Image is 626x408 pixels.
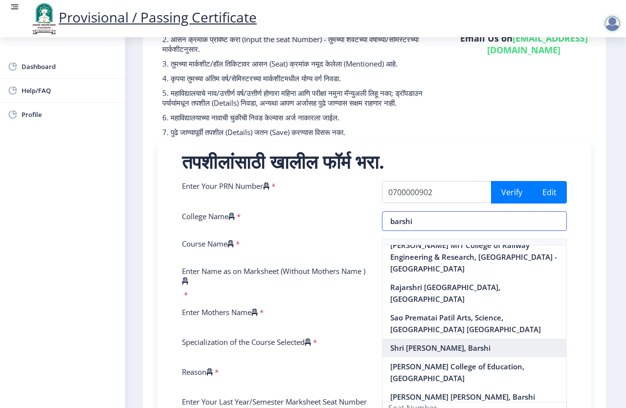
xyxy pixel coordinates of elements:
[22,85,117,96] span: Help/FAQ
[382,236,567,278] nb-option: [PERSON_NAME] MIT College of Railway Engineering & Research, [GEOGRAPHIC_DATA] - [GEOGRAPHIC_DATA]
[491,181,533,204] button: Verify
[162,34,437,54] p: 2. आसन क्रमांक प्रविष्ट करा (Input the seat Number) - तुमच्या शेवटच्या वर्षाच्या/सेमिस्टरच्या मार...
[382,357,567,387] nb-option: [PERSON_NAME] College of Education, [GEOGRAPHIC_DATA]
[22,109,117,120] span: Profile
[382,308,567,339] nb-option: Sao Prematai Patil Arts, Science, [GEOGRAPHIC_DATA] [GEOGRAPHIC_DATA]
[162,59,437,68] p: 3. तुमच्या मार्कशीट/हॉल तिकिटावर आसन (Seat) क्रमांक नमूद केलेला (Mentioned) आहे.
[182,239,234,249] label: Course Name
[182,337,311,347] label: Specialization of the Course Selected
[487,32,588,56] a: [EMAIL_ADDRESS][DOMAIN_NAME]
[22,61,117,72] span: Dashboard
[182,367,213,377] label: Reason
[182,152,567,171] h2: तपशीलांसाठी खालील फॉर्म भरा.
[182,307,258,317] label: Enter Mothers Name
[382,239,567,258] input: Select Course Name
[532,181,567,204] button: Edit
[382,339,567,357] nb-option: Shri [PERSON_NAME], Barshi
[382,387,567,406] nb-option: [PERSON_NAME] [PERSON_NAME], Barshi
[382,211,567,231] input: Select College Name
[162,88,437,108] p: 5. महाविद्यालयाचे नाव/उत्तीर्ण वर्ष/उत्तीर्ण होणारा महिना आणि परीक्षा नमुना मॅन्युअली लिहू नका; ड...
[182,211,235,221] label: College Name
[182,181,269,191] label: Enter Your PRN Number
[29,2,59,35] img: logo
[162,127,437,137] p: 7. पुढे जाण्यापूर्वी तपशील (Details) जतन (Save) करण्यास विसरू नका.
[162,113,437,122] p: 6. महाविद्यालयाच्या नावाची चुकीची निवड केल्यास अर्ज नाकारला जाईल.
[382,181,492,203] input: PRN Number
[162,73,437,83] p: 4. कृपया तुमच्या अंतिम वर्ष/सेमिस्टरच्या मार्कशीटमधील योग्य वर्ग निवडा.
[182,266,367,286] label: Enter Name as on Marksheet (Without Mothers Name )
[29,8,257,26] a: Provisional / Passing Certificate
[382,278,567,308] nb-option: Rajarshri [GEOGRAPHIC_DATA], [GEOGRAPHIC_DATA]
[456,32,591,56] h6: Email Us on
